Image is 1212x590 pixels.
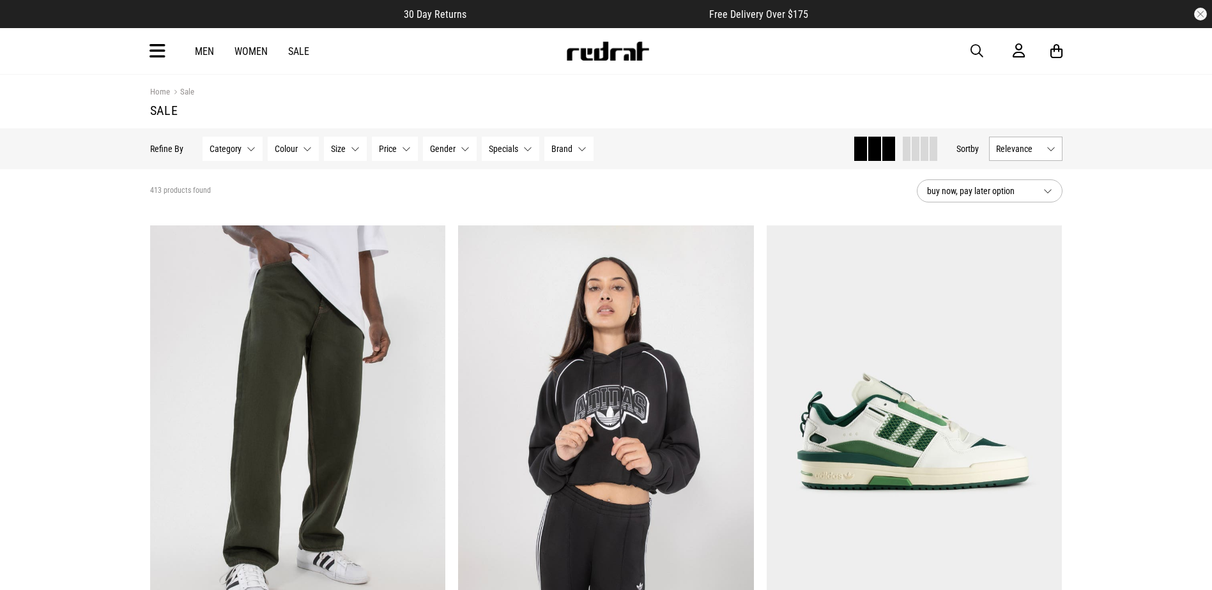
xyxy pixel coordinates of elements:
span: by [970,144,979,154]
h1: Sale [150,103,1062,118]
a: Women [234,45,268,57]
span: Relevance [996,144,1041,154]
button: Specials [482,137,539,161]
button: Category [203,137,263,161]
a: Home [150,87,170,96]
span: Specials [489,144,518,154]
span: 413 products found [150,186,211,196]
a: Sale [170,87,194,99]
iframe: Customer reviews powered by Trustpilot [492,8,684,20]
span: Price [379,144,397,154]
button: Relevance [989,137,1062,161]
span: buy now, pay later option [927,183,1033,199]
a: Sale [288,45,309,57]
span: Free Delivery Over $175 [709,8,808,20]
span: Colour [275,144,298,154]
button: Sortby [956,141,979,156]
button: buy now, pay later option [917,179,1062,202]
span: Gender [430,144,456,154]
span: 30 Day Returns [404,8,466,20]
button: Brand [544,137,594,161]
button: Colour [268,137,319,161]
button: Price [372,137,418,161]
a: Men [195,45,214,57]
span: Brand [551,144,572,154]
button: Gender [423,137,477,161]
p: Refine By [150,144,183,154]
span: Category [210,144,242,154]
span: Size [331,144,346,154]
button: Size [324,137,367,161]
img: Redrat logo [565,42,650,61]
